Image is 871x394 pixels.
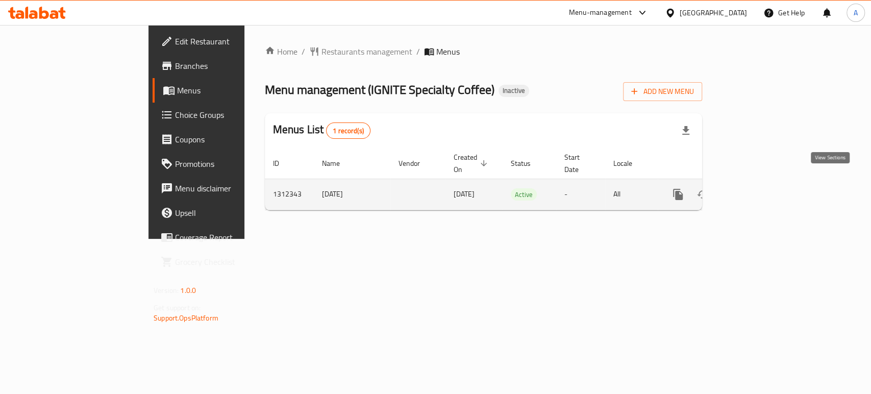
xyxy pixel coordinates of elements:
[175,109,286,121] span: Choice Groups
[153,54,294,78] a: Branches
[674,118,698,143] div: Export file
[511,189,537,201] span: Active
[658,148,772,179] th: Actions
[153,176,294,201] a: Menu disclaimer
[321,45,412,58] span: Restaurants management
[314,179,390,210] td: [DATE]
[153,127,294,152] a: Coupons
[273,122,370,139] h2: Menus List
[175,60,286,72] span: Branches
[511,188,537,201] div: Active
[180,284,196,297] span: 1.0.0
[175,158,286,170] span: Promotions
[327,126,370,136] span: 1 record(s)
[613,157,645,169] span: Locale
[154,284,179,297] span: Version:
[175,182,286,194] span: Menu disclaimer
[309,45,412,58] a: Restaurants management
[436,45,460,58] span: Menus
[153,225,294,250] a: Coverage Report
[556,179,605,210] td: -
[175,35,286,47] span: Edit Restaurant
[153,103,294,127] a: Choice Groups
[265,148,772,210] table: enhanced table
[564,151,593,176] span: Start Date
[326,122,370,139] div: Total records count
[680,7,747,18] div: [GEOGRAPHIC_DATA]
[175,207,286,219] span: Upsell
[322,157,353,169] span: Name
[454,187,475,201] span: [DATE]
[666,182,690,207] button: more
[499,85,529,97] div: Inactive
[265,78,494,101] span: Menu management ( IGNITE Specialty Coffee )
[854,7,858,18] span: A
[511,157,544,169] span: Status
[302,45,305,58] li: /
[154,301,201,314] span: Get support on:
[416,45,420,58] li: /
[177,84,286,96] span: Menus
[175,133,286,145] span: Coupons
[175,231,286,243] span: Coverage Report
[273,157,292,169] span: ID
[454,151,490,176] span: Created On
[623,82,702,101] button: Add New Menu
[154,311,218,325] a: Support.OpsPlatform
[153,29,294,54] a: Edit Restaurant
[175,256,286,268] span: Grocery Checklist
[153,201,294,225] a: Upsell
[499,86,529,95] span: Inactive
[153,250,294,274] a: Grocery Checklist
[605,179,658,210] td: All
[399,157,433,169] span: Vendor
[265,45,702,58] nav: breadcrumb
[153,152,294,176] a: Promotions
[153,78,294,103] a: Menus
[631,85,694,98] span: Add New Menu
[569,7,632,19] div: Menu-management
